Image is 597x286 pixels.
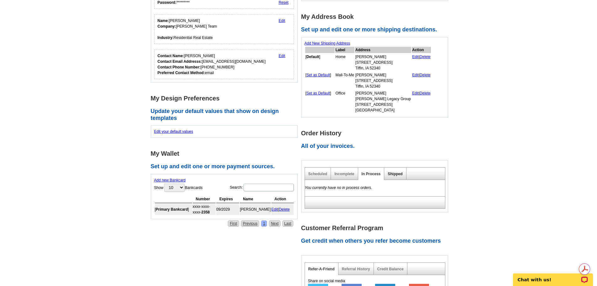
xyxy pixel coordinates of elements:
[158,24,176,29] strong: Company:
[154,14,294,44] div: Your personal details.
[412,55,419,59] a: Edit
[216,195,239,203] th: Expires
[305,90,335,113] td: [ ]
[412,54,431,71] td: |
[377,267,404,271] a: Credit Balance
[306,55,319,59] b: Default
[279,19,285,23] a: Edit
[308,279,345,283] span: Share on social media
[282,220,293,227] a: Last
[305,186,372,190] em: You currently have no in process orders.
[306,73,330,77] a: Set as Default
[158,19,169,23] strong: Name:
[164,184,184,192] select: ShowBankcards
[271,204,294,215] td: |
[158,71,205,75] strong: Preferred Contact Method:
[355,72,411,89] td: [PERSON_NAME] [STREET_ADDRESS] Tiffin, IA 52340
[334,172,354,176] a: Incomplete
[271,195,294,203] th: Action
[279,0,288,5] a: Reset
[412,90,431,113] td: |
[193,204,216,215] td: xxxx-xxxx-xxxx-
[412,72,431,89] td: |
[355,47,411,53] th: Address
[412,47,431,53] th: Action
[240,204,271,215] td: [PERSON_NAME]
[279,207,290,212] a: Delete
[388,172,402,176] a: Shipped
[412,73,419,77] a: Edit
[158,53,266,76] div: [PERSON_NAME] [EMAIL_ADDRESS][DOMAIN_NAME] [PHONE_NUMBER] email
[306,91,330,95] a: Set as Default
[151,108,301,121] h2: Update your default values that show on design templates
[202,210,210,214] strong: 2358
[509,266,597,286] iframe: LiveChat chat widget
[301,13,452,20] h1: My Address Book
[154,183,203,192] label: Show Bankcards
[154,50,294,79] div: Who should we contact regarding order issues?
[158,59,202,64] strong: Contact Email Addresss:
[362,172,381,176] a: In Process
[240,195,271,203] th: Name
[420,91,431,95] a: Delete
[412,91,419,95] a: Edit
[244,184,294,191] input: Search:
[335,72,354,89] td: Mail-To-Me
[301,238,452,245] h2: Get credit when others you refer become customers
[279,54,285,58] a: Edit
[269,220,280,227] a: Next
[271,207,278,212] a: Edit
[151,150,301,157] h1: My Wallet
[241,220,259,227] a: Previous
[156,207,188,212] b: Primary Bankcard
[301,143,452,150] h2: All of your invoices.
[158,18,217,40] div: [PERSON_NAME] [PERSON_NAME] Team Residential Real Estate
[158,35,174,40] strong: Industry:
[305,54,335,71] td: [ ]
[305,72,335,89] td: [ ]
[158,54,184,58] strong: Contact Name:
[154,129,193,134] a: Edit your default values
[216,204,239,215] td: 09/2029
[335,47,354,53] th: Label
[342,267,370,271] a: Referral History
[261,220,267,227] a: 1
[301,225,452,231] h1: Customer Referral Program
[301,130,452,137] h1: Order History
[308,172,327,176] a: Scheduled
[301,26,452,33] h2: Set up and edit one or more shipping destinations.
[154,178,186,182] a: Add new Bankcard
[155,204,192,215] td: [ ]
[158,0,177,5] strong: Password:
[420,55,431,59] a: Delete
[305,41,350,46] a: Add New Shipping Address
[151,163,301,170] h2: Set up and edit one or more payment sources.
[158,65,201,69] strong: Contact Phone Number:
[308,267,335,271] a: Refer-A-Friend
[193,195,216,203] th: Number
[355,90,411,113] td: [PERSON_NAME] [PERSON_NAME] Legacy Group [STREET_ADDRESS] [GEOGRAPHIC_DATA]
[420,73,431,77] a: Delete
[355,54,411,71] td: [PERSON_NAME] [STREET_ADDRESS] Tiffin, IA 52340
[335,54,354,71] td: Home
[228,220,239,227] a: First
[335,90,354,113] td: Office
[230,183,294,192] label: Search:
[151,95,301,102] h1: My Design Preferences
